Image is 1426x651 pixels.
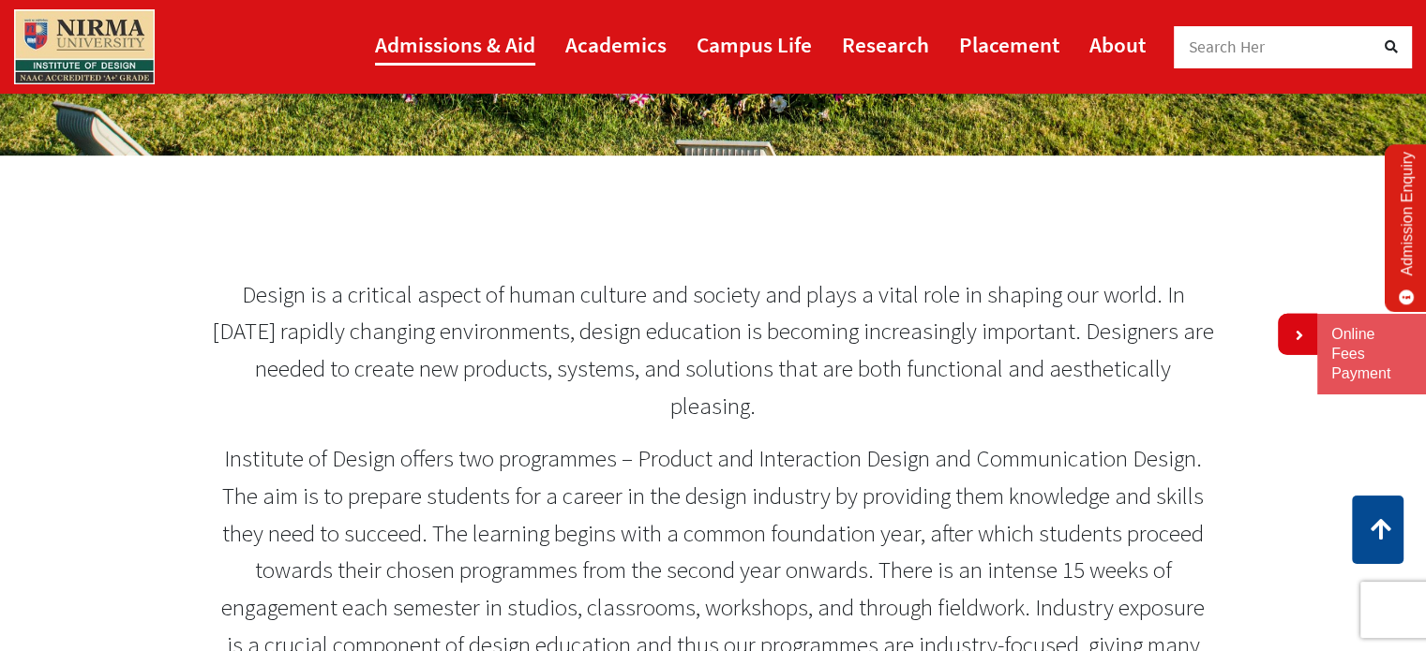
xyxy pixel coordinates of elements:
[697,23,812,66] a: Campus Life
[959,23,1059,66] a: Placement
[14,9,155,84] img: main_logo
[1331,325,1412,383] a: Online Fees Payment
[842,23,929,66] a: Research
[1089,23,1146,66] a: About
[565,23,667,66] a: Academics
[375,23,535,66] a: Admissions & Aid
[212,276,1215,425] p: Design is a critical aspect of human culture and society and plays a vital role in shaping our wo...
[1189,37,1266,57] span: Search Her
